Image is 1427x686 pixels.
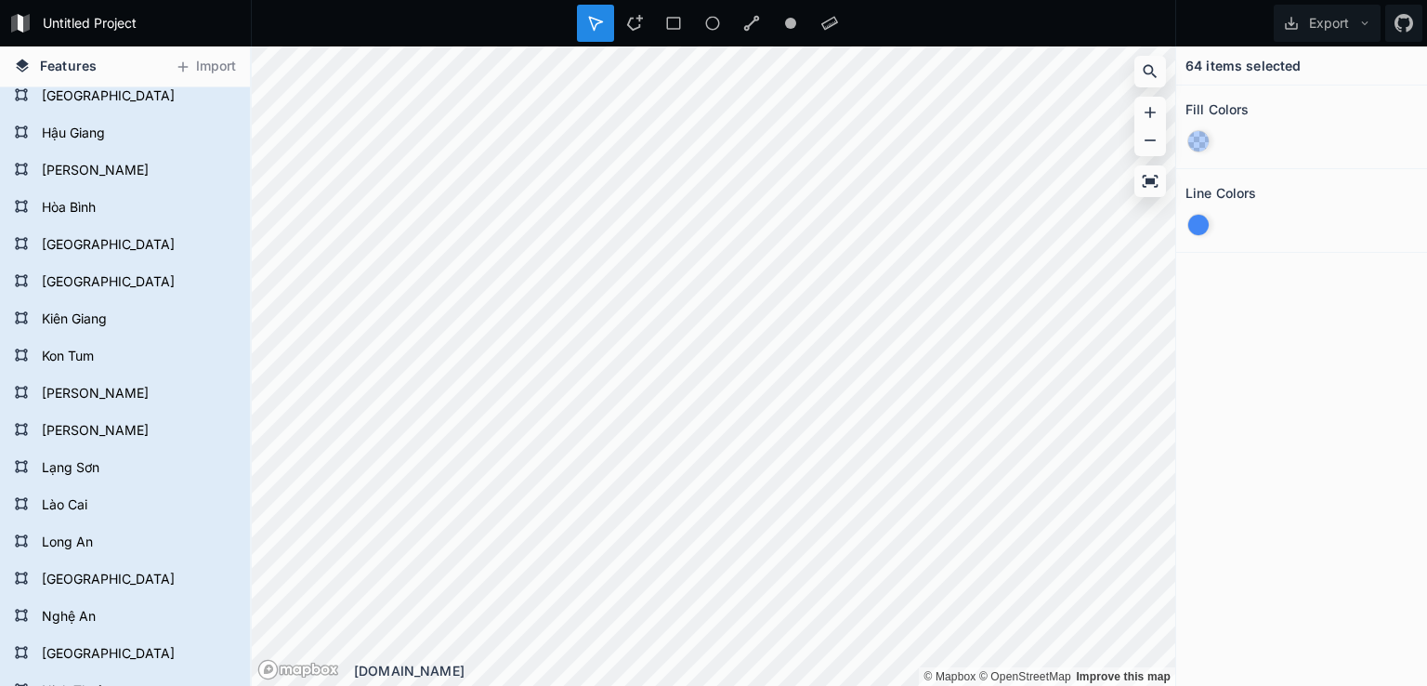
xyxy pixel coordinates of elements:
[1076,670,1171,683] a: Map feedback
[1185,56,1301,75] h4: 64 items selected
[40,56,97,75] span: Features
[1185,95,1250,124] h2: Fill Colors
[979,670,1071,683] a: OpenStreetMap
[1274,5,1381,42] button: Export
[257,659,339,680] a: Mapbox logo
[1185,178,1257,207] h2: Line Colors
[923,670,975,683] a: Mapbox
[354,661,1175,680] div: [DOMAIN_NAME]
[165,52,245,82] button: Import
